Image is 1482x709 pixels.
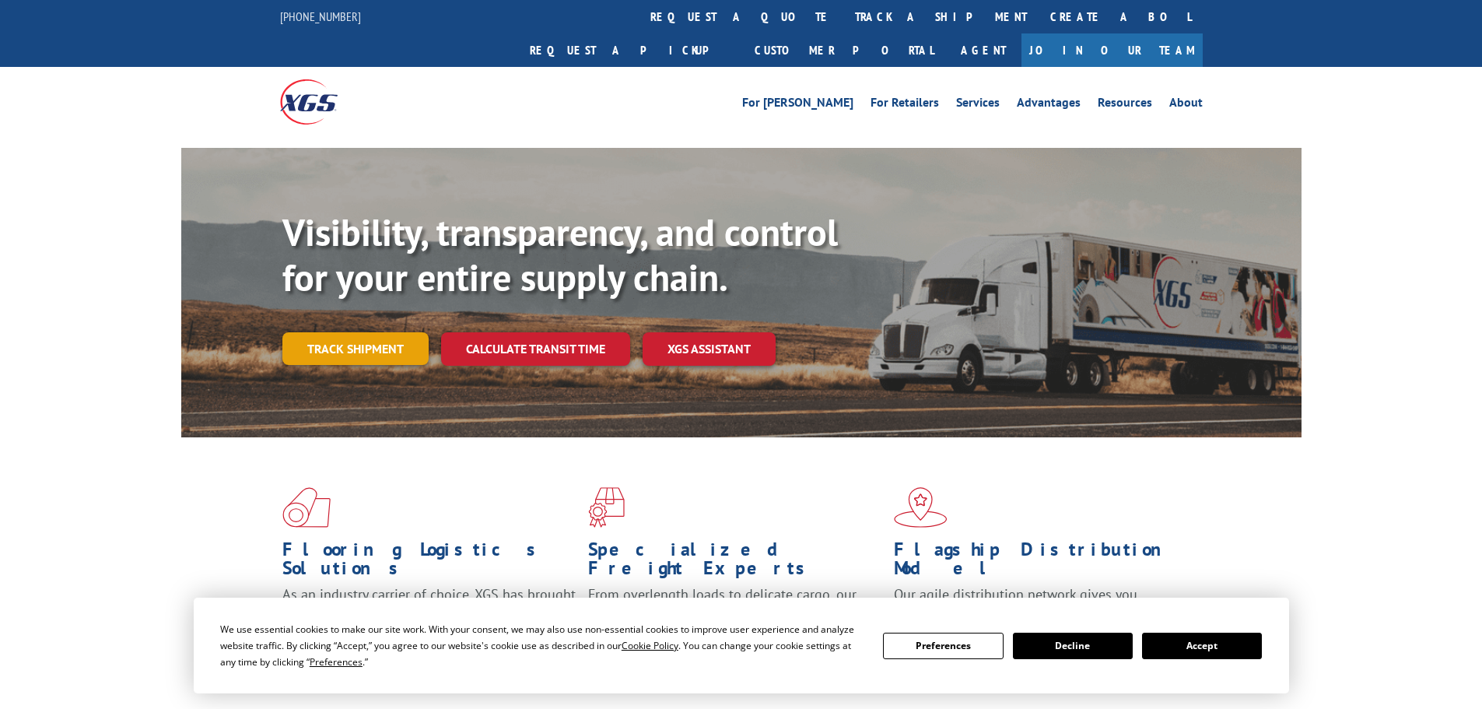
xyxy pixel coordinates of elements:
[742,97,853,114] a: For [PERSON_NAME]
[894,540,1188,585] h1: Flagship Distribution Model
[588,487,625,528] img: xgs-icon-focused-on-flooring-red
[1098,97,1152,114] a: Resources
[282,585,576,641] span: As an industry carrier of choice, XGS has brought innovation and dedication to flooring logistics...
[441,332,630,366] a: Calculate transit time
[883,633,1003,659] button: Preferences
[1013,633,1133,659] button: Decline
[282,540,576,585] h1: Flooring Logistics Solutions
[1142,633,1262,659] button: Accept
[282,487,331,528] img: xgs-icon-total-supply-chain-intelligence-red
[894,585,1180,622] span: Our agile distribution network gives you nationwide inventory management on demand.
[588,585,882,655] p: From overlength loads to delicate cargo, our experienced staff knows the best way to move your fr...
[518,33,743,67] a: Request a pickup
[643,332,776,366] a: XGS ASSISTANT
[280,9,361,24] a: [PHONE_NUMBER]
[945,33,1021,67] a: Agent
[310,655,363,669] span: Preferences
[894,487,948,528] img: xgs-icon-flagship-distribution-model-red
[282,332,429,365] a: Track shipment
[588,540,882,585] h1: Specialized Freight Experts
[871,97,939,114] a: For Retailers
[1017,97,1081,114] a: Advantages
[194,598,1289,693] div: Cookie Consent Prompt
[282,208,838,301] b: Visibility, transparency, and control for your entire supply chain.
[1021,33,1203,67] a: Join Our Team
[956,97,1000,114] a: Services
[743,33,945,67] a: Customer Portal
[220,621,864,670] div: We use essential cookies to make our site work. With your consent, we may also use non-essential ...
[622,639,678,652] span: Cookie Policy
[1169,97,1203,114] a: About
